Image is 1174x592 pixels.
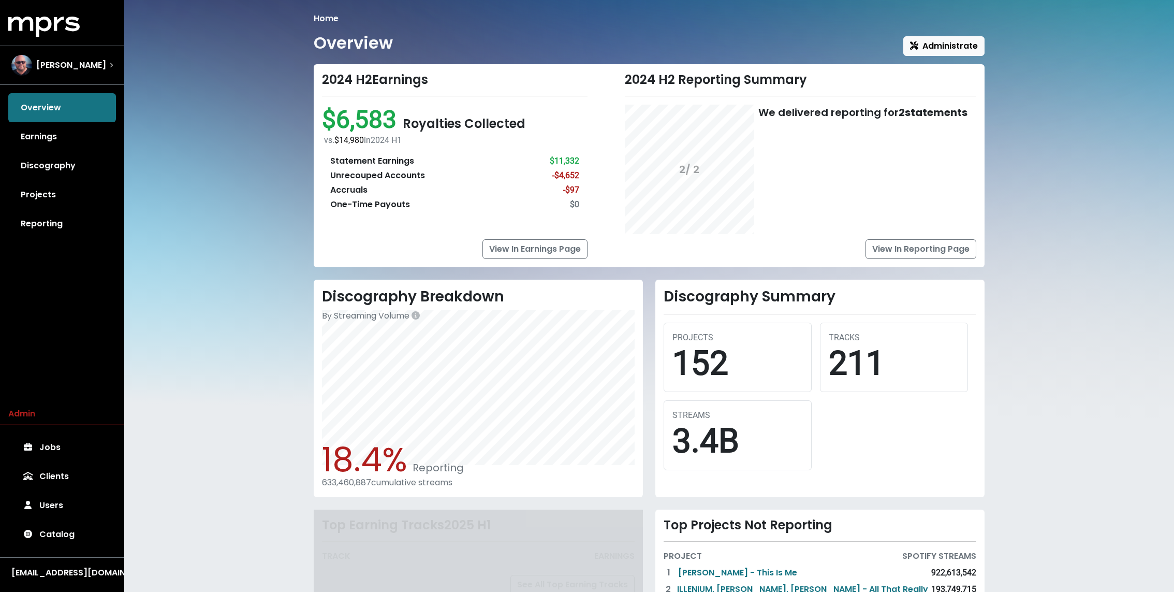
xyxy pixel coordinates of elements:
[322,73,588,88] div: 2024 H2 Earnings
[672,344,803,384] div: 152
[407,460,464,475] span: Reporting
[672,409,803,422] div: STREAMS
[482,239,588,259] a: View In Earnings Page
[403,115,525,132] span: Royalties Collected
[672,331,803,344] div: PROJECTS
[8,180,116,209] a: Projects
[330,198,410,211] div: One-Time Payouts
[931,567,976,579] div: 922,613,542
[664,550,702,562] div: PROJECT
[322,105,403,134] span: $6,583
[8,20,80,32] a: mprs logo
[664,288,976,306] h2: Discography Summary
[902,550,976,562] div: SPOTIFY STREAMS
[8,433,116,462] a: Jobs
[758,105,967,120] div: We delivered reporting for
[552,169,579,182] div: -$4,652
[910,40,978,52] span: Administrate
[829,344,959,384] div: 211
[672,422,803,461] div: 3.4B
[322,478,635,487] div: 633,460,887 cumulative streams
[550,155,579,167] div: $11,332
[8,491,116,520] a: Users
[8,122,116,151] a: Earnings
[865,239,976,259] a: View In Reporting Page
[314,12,985,25] nav: breadcrumb
[314,33,393,53] h1: Overview
[8,462,116,491] a: Clients
[322,288,635,306] h2: Discography Breakdown
[664,518,976,533] div: Top Projects Not Reporting
[570,198,579,211] div: $0
[314,12,339,25] li: Home
[322,437,407,483] span: 18.4%
[899,105,967,120] b: 2 statements
[330,155,414,167] div: Statement Earnings
[8,209,116,238] a: Reporting
[334,135,364,145] span: $14,980
[8,566,116,580] button: [EMAIL_ADDRESS][DOMAIN_NAME]
[664,567,674,579] div: 1
[322,310,409,322] span: By Streaming Volume
[563,184,579,196] div: -$97
[903,36,985,56] button: Administrate
[11,567,113,579] div: [EMAIL_ADDRESS][DOMAIN_NAME]
[678,567,797,579] a: [PERSON_NAME] - This Is Me
[8,151,116,180] a: Discography
[8,520,116,549] a: Catalog
[324,134,588,147] div: vs. in 2024 H1
[330,184,368,196] div: Accruals
[829,331,959,344] div: TRACKS
[11,55,32,76] img: The selected account / producer
[330,169,425,182] div: Unrecouped Accounts
[36,59,106,71] span: [PERSON_NAME]
[625,73,976,88] div: 2024 H2 Reporting Summary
